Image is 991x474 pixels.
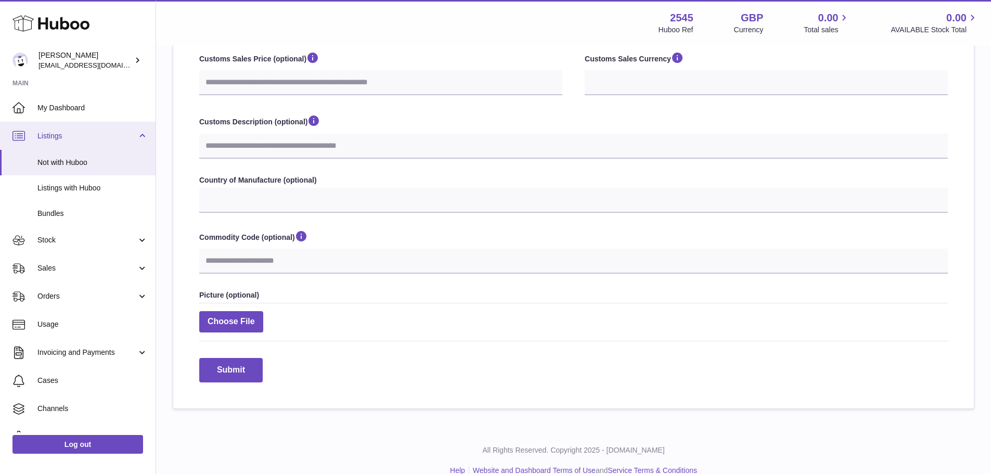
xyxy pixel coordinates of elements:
span: 0.00 [946,11,967,25]
span: 0.00 [818,11,839,25]
label: Customs Sales Currency [585,51,948,68]
label: Customs Description (optional) [199,114,948,131]
label: Customs Sales Price (optional) [199,51,562,68]
span: Not with Huboo [37,158,148,168]
label: Picture (optional) [199,290,948,300]
span: Usage [37,319,148,329]
span: Total sales [804,25,850,35]
span: Bundles [37,209,148,219]
button: Submit [199,358,263,382]
div: Huboo Ref [659,25,693,35]
span: Stock [37,235,137,245]
span: Channels [37,404,148,414]
span: Listings with Huboo [37,183,148,193]
a: 0.00 Total sales [804,11,850,35]
span: Settings [37,432,148,442]
span: My Dashboard [37,103,148,113]
a: 0.00 AVAILABLE Stock Total [891,11,979,35]
span: [EMAIL_ADDRESS][DOMAIN_NAME] [38,61,153,69]
label: Commodity Code (optional) [199,229,948,246]
div: Currency [734,25,764,35]
span: Sales [37,263,137,273]
span: Orders [37,291,137,301]
span: Invoicing and Payments [37,348,137,357]
div: [PERSON_NAME] [38,50,132,70]
label: Country of Manufacture (optional) [199,175,948,185]
p: All Rights Reserved. Copyright 2025 - [DOMAIN_NAME] [164,445,983,455]
a: Log out [12,435,143,454]
img: internalAdmin-2545@internal.huboo.com [12,53,28,68]
span: AVAILABLE Stock Total [891,25,979,35]
span: Listings [37,131,137,141]
strong: 2545 [670,11,693,25]
span: Cases [37,376,148,386]
span: Choose File [199,311,263,332]
strong: GBP [741,11,763,25]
